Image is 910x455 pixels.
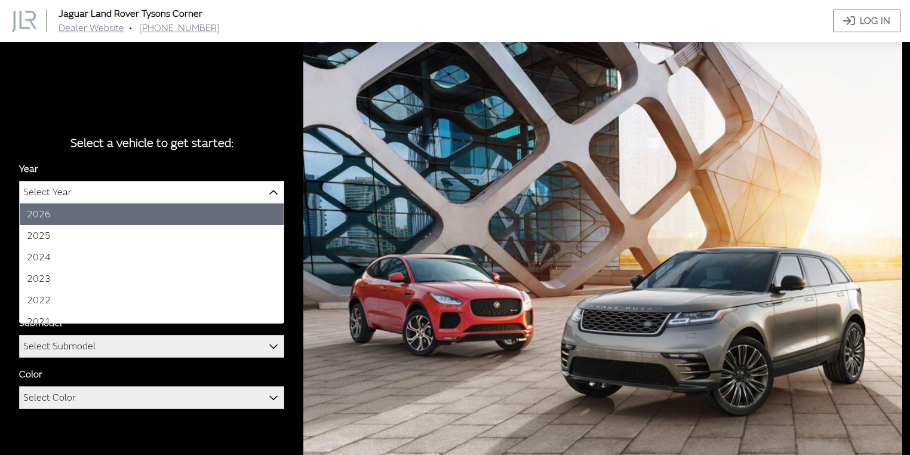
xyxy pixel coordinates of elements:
span: Select Color [19,386,284,409]
img: Dashboard [12,11,36,32]
a: Dealer Website [59,22,124,34]
span: Select Color [23,387,76,408]
li: 2022 [20,290,284,311]
li: 2024 [20,247,284,268]
span: Select Submodel [19,335,284,358]
label: Submodel [19,316,62,330]
span: • [129,22,132,34]
a: [PHONE_NUMBER] [139,22,220,34]
div: Select a vehicle to get started: [19,134,284,152]
span: Select Year [19,181,284,204]
a: Jaguar Land Rover Tysons Corner logo [12,10,56,32]
li: 2026 [20,204,284,225]
span: Log In [860,14,890,28]
span: Select Color [20,387,284,408]
li: 2023 [20,268,284,290]
label: Year [19,162,38,176]
span: Select Submodel [23,336,96,357]
a: Log In [833,10,900,32]
label: Color [19,367,42,382]
span: Select Submodel [20,336,284,357]
span: Select Year [20,182,284,203]
li: 2025 [20,225,284,247]
li: 2021 [20,311,284,333]
span: Select Year [23,182,72,203]
a: Jaguar Land Rover Tysons Corner [59,8,202,20]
